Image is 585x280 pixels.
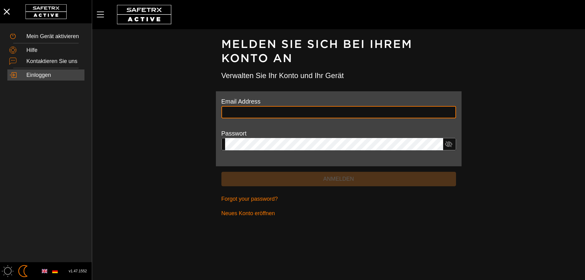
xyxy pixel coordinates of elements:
div: Hilfe [26,47,83,54]
img: en.svg [42,268,47,274]
div: Einloggen [26,72,83,79]
button: v1.47.1552 [65,266,91,276]
img: ModeLight.svg [2,265,14,277]
h1: Melden Sie sich bei Ihrem Konto an [221,37,456,65]
label: Email Address [221,98,261,105]
button: MenÜ [95,8,111,21]
div: Mein Gerät aktivieren [26,33,83,40]
span: Anmelden [226,174,451,184]
img: de.svg [52,268,58,274]
img: Help.svg [9,46,17,54]
span: Neues Konto eröffnen [221,209,275,218]
span: Forgot your password? [221,194,278,204]
h3: Verwalten Sie Ihr Konto und Ihr Gerät [221,70,456,81]
span: v1.47.1552 [69,268,87,274]
button: Anmelden [221,172,456,186]
img: ContactUs.svg [9,57,17,65]
label: Passwort [221,130,247,137]
button: German [50,266,60,276]
a: Forgot your password? [221,192,456,206]
button: English [39,266,50,276]
div: Kontaktieren Sie uns [26,58,83,65]
a: Neues Konto eröffnen [221,206,456,221]
img: ModeDark.svg [17,265,29,277]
